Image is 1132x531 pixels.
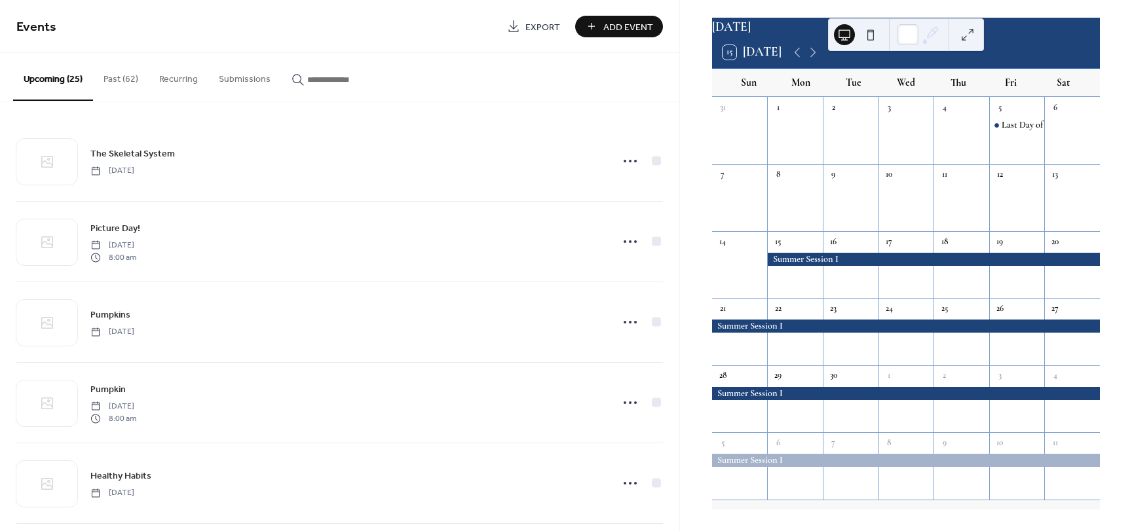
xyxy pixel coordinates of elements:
div: Tue [827,69,880,97]
a: Healthy Habits [90,468,151,483]
span: 8:00 am [90,412,136,424]
span: 8:00 am [90,251,136,263]
div: 2 [827,101,839,113]
button: Upcoming (25) [13,53,93,101]
span: Add Event [603,20,653,34]
div: 22 [772,303,784,315]
span: [DATE] [90,401,136,412]
span: Events [16,14,56,40]
div: 3 [994,370,1006,382]
button: Past (62) [93,53,149,100]
span: Picture Day! [90,222,140,236]
div: 5 [717,437,728,449]
div: Summer Session I [767,253,1100,266]
div: 15 [772,236,784,247]
button: Recurring [149,53,208,100]
div: 11 [1049,437,1061,449]
div: 8 [772,169,784,181]
div: Last Day of School: End of Year Program! [989,119,1045,132]
div: 28 [717,370,728,382]
div: 27 [1049,303,1061,315]
div: 12 [994,169,1006,181]
span: [DATE] [90,240,136,251]
div: 21 [717,303,728,315]
div: 26 [994,303,1006,315]
div: Summer Session I [712,320,1100,333]
a: The Skeletal System [90,146,175,161]
div: 18 [938,236,950,247]
button: 15[DATE] [718,42,787,63]
div: 7 [717,169,728,181]
span: [DATE] [90,165,134,177]
div: Summer Session I [712,387,1100,400]
div: 19 [994,236,1006,247]
div: 14 [717,236,728,247]
span: [DATE] [90,326,134,338]
div: 25 [938,303,950,315]
div: 13 [1049,169,1061,181]
div: Wed [880,69,932,97]
div: 9 [938,437,950,449]
div: 4 [938,101,950,113]
div: 29 [772,370,784,382]
div: 6 [772,437,784,449]
div: 9 [827,169,839,181]
a: Pumpkin [90,382,126,397]
div: 23 [827,303,839,315]
div: 5 [994,101,1006,113]
div: 24 [883,303,895,315]
div: 1 [772,101,784,113]
div: 4 [1049,370,1061,382]
span: Pumpkins [90,308,130,322]
button: Submissions [208,53,281,100]
div: Fri [985,69,1037,97]
span: The Skeletal System [90,147,175,161]
div: 17 [883,236,895,247]
div: 2 [938,370,950,382]
div: 31 [717,101,728,113]
div: 10 [883,169,895,181]
div: 30 [827,370,839,382]
div: 8 [883,437,895,449]
div: 11 [938,169,950,181]
div: Thu [932,69,985,97]
a: Picture Day! [90,221,140,236]
div: Summer Session I [712,454,1100,467]
a: Pumpkins [90,307,130,322]
span: Pumpkin [90,383,126,397]
div: 10 [994,437,1006,449]
span: [DATE] [90,487,134,499]
div: 6 [1049,101,1061,113]
div: Sun [723,69,775,97]
span: Export [525,20,560,34]
div: 7 [827,437,839,449]
div: [DATE] [712,18,1100,37]
span: Healthy Habits [90,469,151,483]
button: Add Event [575,16,663,37]
div: 1 [883,370,895,382]
div: 16 [827,236,839,247]
div: 20 [1049,236,1061,247]
a: Export [497,16,570,37]
div: Sat [1037,69,1089,97]
div: Mon [775,69,827,97]
div: 3 [883,101,895,113]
